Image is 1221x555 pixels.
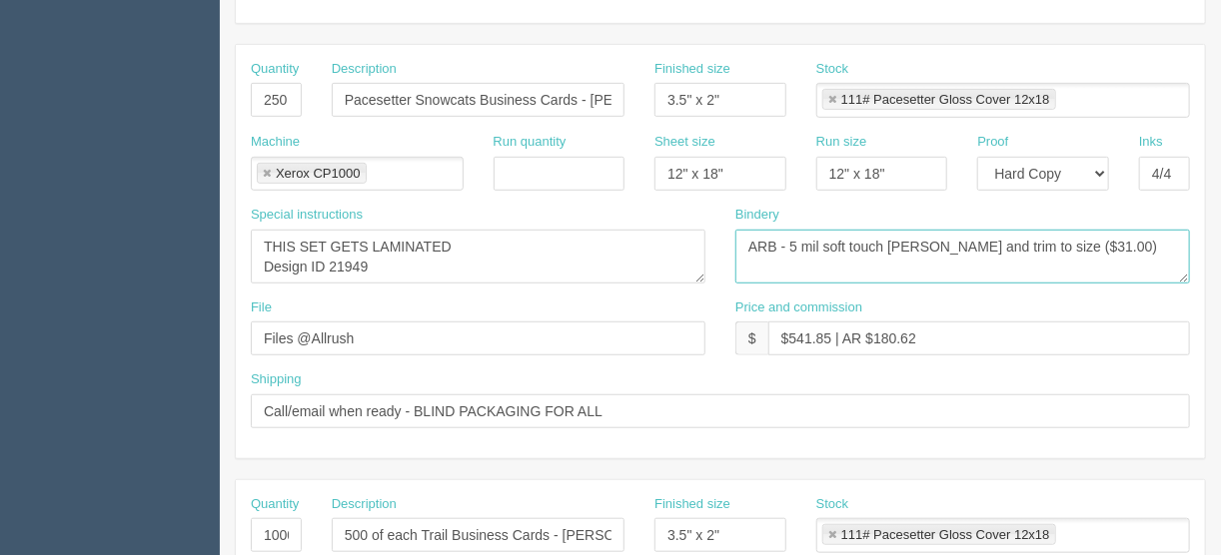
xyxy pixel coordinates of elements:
[735,298,862,317] label: Price and commission
[841,528,1050,541] div: 111# Pacesetter Gloss Cover 12x18
[251,206,363,225] label: Special instructions
[251,60,299,79] label: Quantity
[654,60,730,79] label: Finished size
[1139,133,1163,152] label: Inks
[332,60,397,79] label: Description
[494,133,567,152] label: Run quantity
[735,230,1190,283] textarea: ARB - 5 mil soft touch [PERSON_NAME] and trim to size ($31.00)
[654,495,730,514] label: Finished size
[816,60,849,79] label: Stock
[654,133,715,152] label: Sheet size
[251,370,302,389] label: Shipping
[816,495,849,514] label: Stock
[816,133,867,152] label: Run size
[735,321,768,355] div: $
[251,133,300,152] label: Machine
[251,298,272,317] label: File
[276,167,361,180] div: Xerox CP1000
[251,495,299,514] label: Quantity
[251,230,705,283] textarea: THIS SET GETS LAMINATED Design ID 21949
[841,93,1050,106] div: 111# Pacesetter Gloss Cover 12x18
[735,206,779,225] label: Bindery
[332,495,397,514] label: Description
[977,133,1008,152] label: Proof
